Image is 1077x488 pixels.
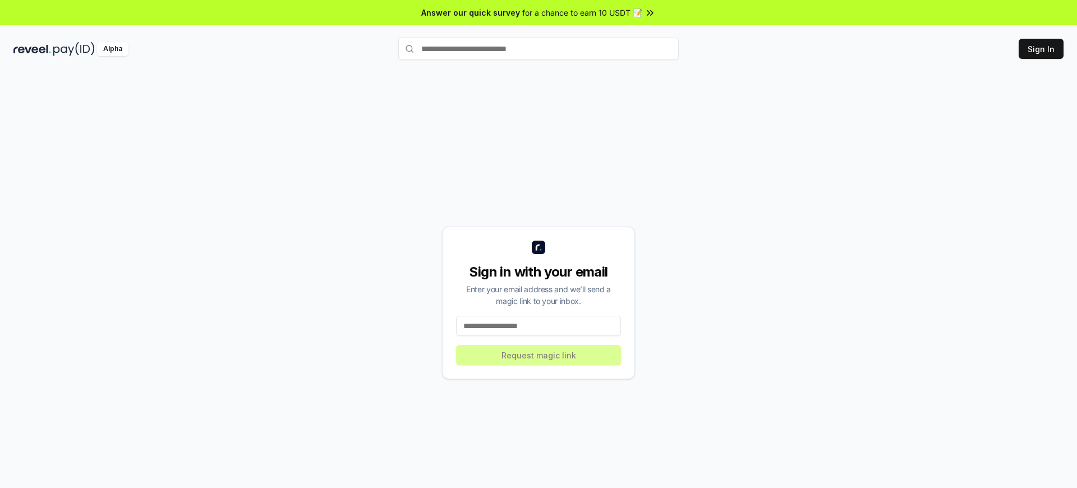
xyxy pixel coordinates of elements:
[532,241,545,254] img: logo_small
[1019,39,1064,59] button: Sign In
[53,42,95,56] img: pay_id
[522,7,642,19] span: for a chance to earn 10 USDT 📝
[421,7,520,19] span: Answer our quick survey
[456,283,621,307] div: Enter your email address and we’ll send a magic link to your inbox.
[456,263,621,281] div: Sign in with your email
[97,42,128,56] div: Alpha
[13,42,51,56] img: reveel_dark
